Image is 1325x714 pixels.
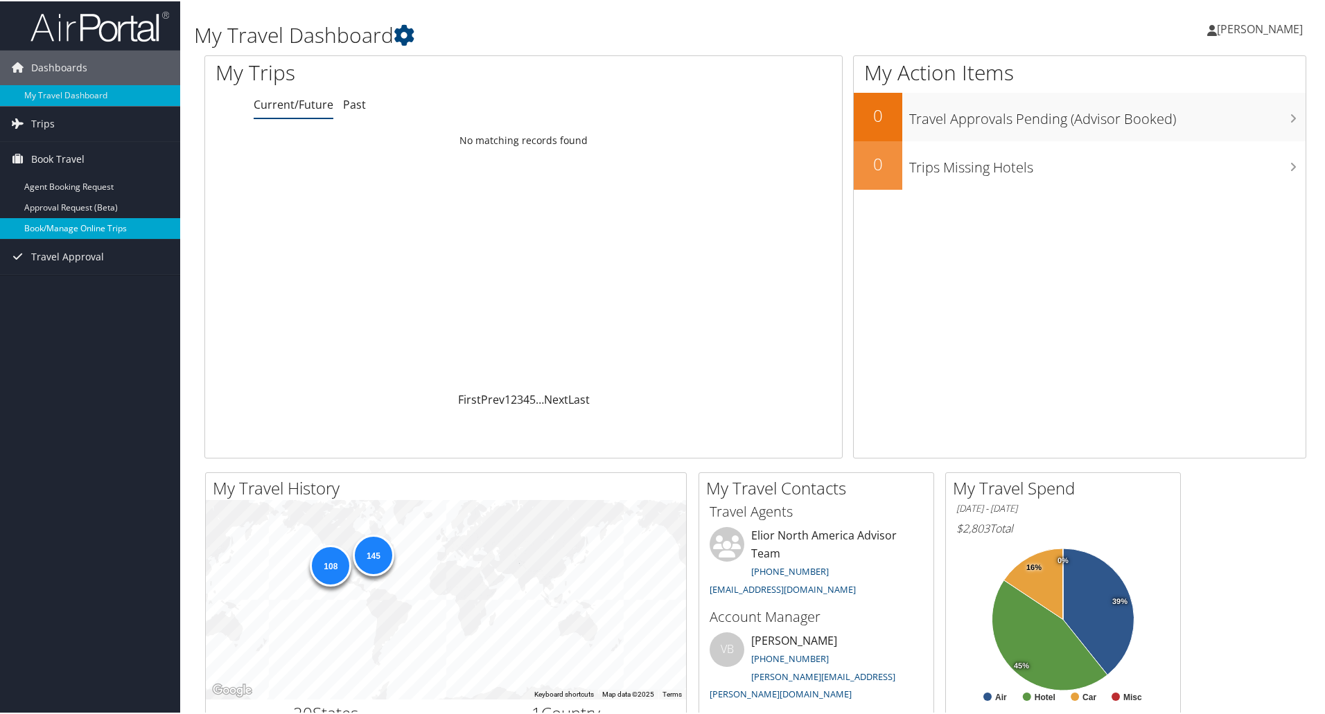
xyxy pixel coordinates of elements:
h1: My Travel Dashboard [194,19,942,48]
h2: 0 [854,151,902,175]
a: Next [544,391,568,406]
a: [PHONE_NUMBER] [751,651,829,663]
h2: My Travel Spend [953,475,1180,499]
h1: My Action Items [854,57,1306,86]
h3: Trips Missing Hotels [909,150,1306,176]
a: First [458,391,481,406]
a: Past [343,96,366,111]
td: No matching records found [205,127,842,152]
h6: [DATE] - [DATE] [956,501,1170,514]
a: 0Trips Missing Hotels [854,140,1306,188]
tspan: 16% [1026,562,1042,571]
h2: My Travel History [213,475,686,499]
div: 108 [310,543,351,584]
a: [PHONE_NUMBER] [751,564,829,576]
tspan: 0% [1058,555,1069,564]
a: 4 [523,391,529,406]
span: Map data ©2025 [602,689,654,697]
a: Last [568,391,590,406]
div: VB [710,631,744,666]
span: Book Travel [31,141,85,175]
li: Elior North America Advisor Team [703,526,930,600]
h3: Account Manager [710,606,923,625]
span: … [536,391,544,406]
span: Trips [31,105,55,140]
a: Current/Future [254,96,333,111]
a: [PERSON_NAME][EMAIL_ADDRESS][PERSON_NAME][DOMAIN_NAME] [710,669,895,699]
h2: My Travel Contacts [706,475,933,499]
a: 1 [504,391,511,406]
a: 3 [517,391,523,406]
h6: Total [956,519,1170,535]
h3: Travel Approvals Pending (Advisor Booked) [909,101,1306,127]
text: Car [1082,691,1096,701]
h1: My Trips [216,57,566,86]
tspan: 39% [1112,596,1127,605]
a: 2 [511,391,517,406]
text: Air [995,691,1007,701]
span: Dashboards [31,49,87,84]
img: Google [209,680,255,698]
img: airportal-logo.png [30,9,169,42]
tspan: 45% [1014,661,1029,669]
div: 145 [352,533,394,575]
a: 5 [529,391,536,406]
text: Misc [1123,691,1142,701]
li: [PERSON_NAME] [703,631,930,705]
a: [EMAIL_ADDRESS][DOMAIN_NAME] [710,582,856,594]
text: Hotel [1035,691,1055,701]
a: Open this area in Google Maps (opens a new window) [209,680,255,698]
span: [PERSON_NAME] [1217,20,1303,35]
a: [PERSON_NAME] [1207,7,1317,48]
span: Travel Approval [31,238,104,273]
a: Prev [481,391,504,406]
a: Terms (opens in new tab) [662,689,682,697]
a: 0Travel Approvals Pending (Advisor Booked) [854,91,1306,140]
h2: 0 [854,102,902,126]
span: $2,803 [956,519,990,535]
button: Keyboard shortcuts [534,688,594,698]
h3: Travel Agents [710,501,923,520]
